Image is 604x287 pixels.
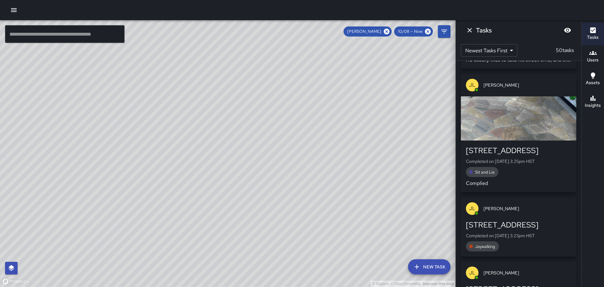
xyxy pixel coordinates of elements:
h6: Tasks [587,34,599,41]
span: [PERSON_NAME] [484,82,571,88]
span: [PERSON_NAME] [344,28,385,35]
button: Filters [438,25,450,38]
div: [STREET_ADDRESS] [466,220,571,230]
span: 10/08 — Now [394,28,426,35]
button: Users [582,45,604,68]
div: 10/08 — Now [394,26,433,37]
span: [PERSON_NAME] [484,205,571,212]
span: Jaywalking [471,244,499,250]
p: JL [469,205,475,212]
p: JL [469,269,475,277]
button: Insights [582,91,604,113]
span: [PERSON_NAME] [484,270,571,276]
p: Completed on [DATE] 3:25pm HST [466,158,571,164]
p: Completed on [DATE] 3:23pm HST [466,232,571,239]
span: Sit and Lie [471,169,498,175]
button: Blur [561,24,574,37]
h6: Tasks [476,25,492,35]
h6: Insights [585,102,601,109]
button: Assets [582,68,604,91]
h6: Users [587,57,599,64]
div: [PERSON_NAME] [344,26,392,37]
p: Complied [466,180,571,187]
button: Tasks [582,23,604,45]
div: Newest Tasks First [461,44,517,57]
button: New Task [408,259,450,274]
button: Dismiss [463,24,476,37]
button: JL[PERSON_NAME][STREET_ADDRESS]Completed on [DATE] 3:25pm HSTSit and LieComplied [461,74,576,192]
p: JL [469,81,475,89]
div: [STREET_ADDRESS] [466,146,571,156]
h6: Assets [586,79,600,86]
button: JL[PERSON_NAME][STREET_ADDRESS]Completed on [DATE] 3:23pm HSTJaywalking [461,197,576,256]
p: 50 tasks [553,47,576,54]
